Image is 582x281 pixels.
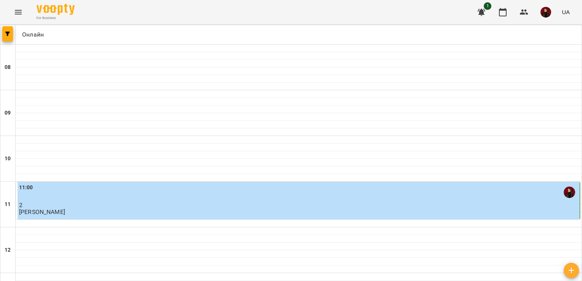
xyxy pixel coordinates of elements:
[5,200,11,209] h6: 11
[5,109,11,117] h6: 09
[5,246,11,254] h6: 12
[540,7,551,18] img: 958b9029b15ca212fd0684cba48e8a29.jpg
[484,2,491,10] span: 1
[19,202,578,208] p: 2
[559,5,573,19] button: UA
[5,63,11,72] h6: 08
[5,155,11,163] h6: 10
[562,8,570,16] span: UA
[564,187,575,198] img: Дарина Бондаренко
[19,184,33,192] label: 11:00
[564,263,579,278] button: Створити урок
[37,16,75,21] span: For Business
[19,209,65,215] p: [PERSON_NAME]
[37,4,75,15] img: Voopty Logo
[9,3,27,21] button: Menu
[19,30,44,39] p: Онлайн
